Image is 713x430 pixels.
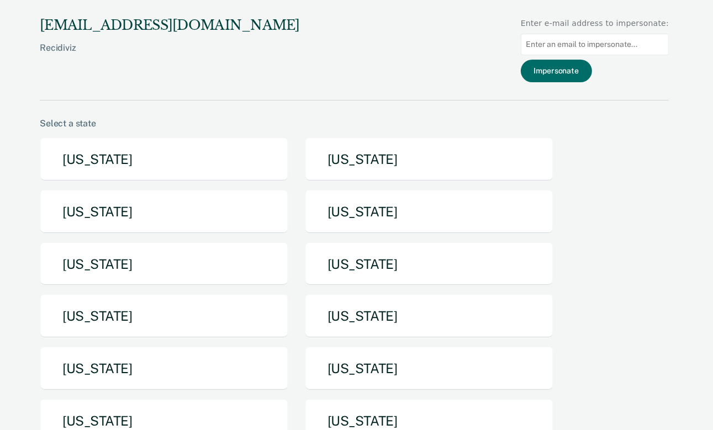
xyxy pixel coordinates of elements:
[40,137,288,181] button: [US_STATE]
[305,294,553,338] button: [US_STATE]
[521,60,592,82] button: Impersonate
[521,18,669,29] div: Enter e-mail address to impersonate:
[305,347,553,390] button: [US_STATE]
[305,242,553,286] button: [US_STATE]
[305,190,553,233] button: [US_STATE]
[40,118,669,129] div: Select a state
[521,34,669,55] input: Enter an email to impersonate...
[40,294,288,338] button: [US_STATE]
[40,43,300,71] div: Recidiviz
[40,347,288,390] button: [US_STATE]
[305,137,553,181] button: [US_STATE]
[40,190,288,233] button: [US_STATE]
[40,18,300,34] div: [EMAIL_ADDRESS][DOMAIN_NAME]
[40,242,288,286] button: [US_STATE]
